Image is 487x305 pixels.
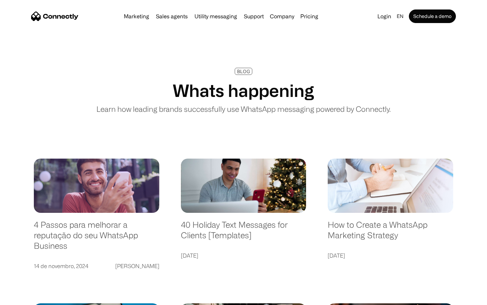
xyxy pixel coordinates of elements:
a: Sales agents [153,14,190,19]
a: home [31,11,78,21]
div: [DATE] [181,251,198,260]
a: 40 Holiday Text Messages for Clients [Templates] [181,220,306,247]
a: 4 Passos para melhorar a reputação do seu WhatsApp Business [34,220,159,258]
div: en [394,12,408,21]
aside: Language selected: English [7,293,41,303]
div: Company [268,12,296,21]
a: Support [241,14,266,19]
a: How to Create a WhatsApp Marketing Strategy [328,220,453,247]
div: en [397,12,403,21]
p: Learn how leading brands successfully use WhatsApp messaging powered by Connectly. [96,103,391,115]
div: 14 de novembro, 2024 [34,261,88,271]
a: Schedule a demo [409,9,456,23]
a: Login [375,12,394,21]
a: Utility messaging [192,14,240,19]
ul: Language list [14,293,41,303]
div: BLOG [237,69,250,74]
div: Company [270,12,294,21]
h1: Whats happening [173,80,314,101]
div: [PERSON_NAME] [115,261,159,271]
a: Marketing [121,14,152,19]
div: [DATE] [328,251,345,260]
a: Pricing [298,14,321,19]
